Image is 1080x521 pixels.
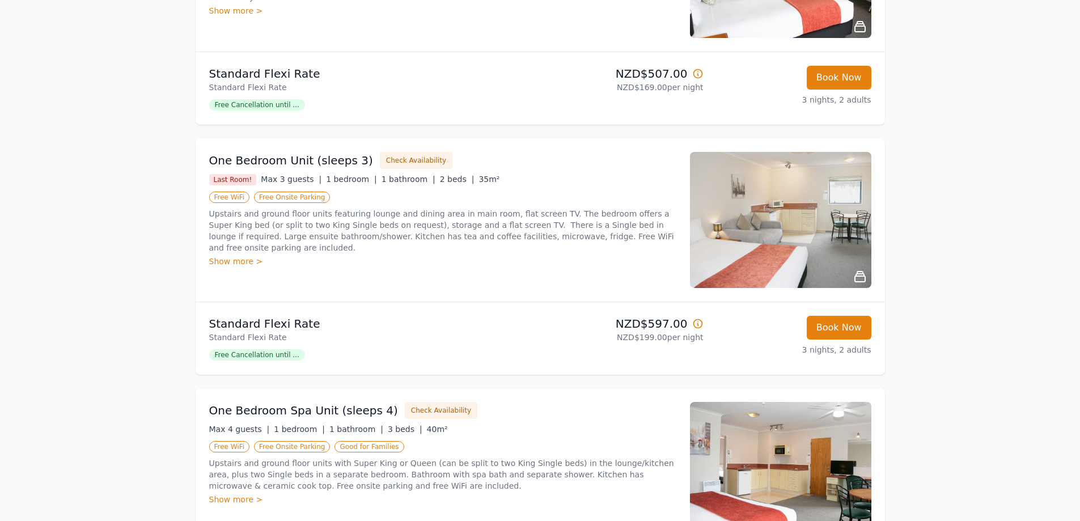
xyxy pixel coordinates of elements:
span: Free WiFi [209,441,250,452]
p: Standard Flexi Rate [209,82,536,93]
div: Show more > [209,256,676,267]
button: Check Availability [380,152,452,169]
span: Max 3 guests | [261,175,321,184]
h3: One Bedroom Spa Unit (sleeps 4) [209,403,398,418]
button: Check Availability [405,402,477,419]
p: Standard Flexi Rate [209,316,536,332]
span: Free Onsite Parking [254,441,330,452]
span: 40m² [427,425,448,434]
span: 1 bedroom | [326,175,377,184]
span: Max 4 guests | [209,425,270,434]
p: Upstairs and ground floor units featuring lounge and dining area in main room, flat screen TV. Th... [209,208,676,253]
span: 1 bathroom | [382,175,435,184]
span: Free WiFi [209,192,250,203]
button: Book Now [807,66,871,90]
p: NZD$507.00 [545,66,704,82]
p: Standard Flexi Rate [209,332,536,343]
div: Show more > [209,5,676,16]
span: 35m² [478,175,499,184]
span: Free Cancellation until ... [209,99,305,111]
p: 3 nights, 2 adults [713,94,871,105]
p: Standard Flexi Rate [209,66,536,82]
button: Book Now [807,316,871,340]
p: NZD$169.00 per night [545,82,704,93]
div: Show more > [209,494,676,505]
p: 3 nights, 2 adults [713,344,871,355]
p: NZD$597.00 [545,316,704,332]
span: Last Room! [209,174,257,185]
h3: One Bedroom Unit (sleeps 3) [209,153,373,168]
p: Upstairs and ground floor units with Super King or Queen (can be split to two King Single beds) i... [209,458,676,492]
span: 1 bathroom | [329,425,383,434]
span: Free Onsite Parking [254,192,330,203]
span: 2 beds | [440,175,475,184]
span: 3 beds | [388,425,422,434]
span: Good for Families [334,441,404,452]
p: NZD$199.00 per night [545,332,704,343]
span: Free Cancellation until ... [209,349,305,361]
span: 1 bedroom | [274,425,325,434]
